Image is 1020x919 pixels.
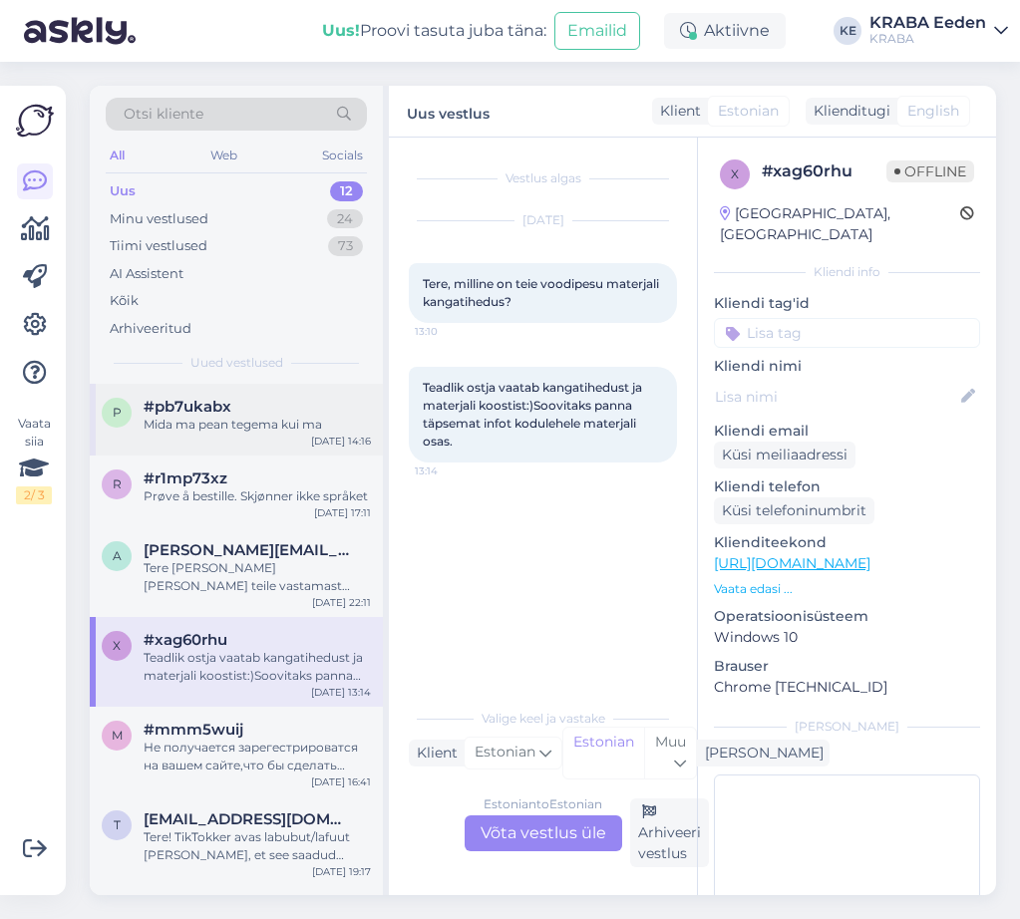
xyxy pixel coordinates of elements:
[697,743,824,764] div: [PERSON_NAME]
[144,810,351,828] span: thomaskristenk@gmail.com
[311,774,371,789] div: [DATE] 16:41
[206,143,241,168] div: Web
[16,415,52,504] div: Vaata siia
[762,159,886,183] div: # xag60rhu
[190,354,283,372] span: Uued vestlused
[714,748,980,768] p: Märkmed
[415,324,490,339] span: 13:10
[664,13,786,49] div: Aktiivne
[112,728,123,743] span: m
[731,166,739,181] span: x
[113,548,122,563] span: a
[144,469,227,487] span: #r1mp73xz
[886,160,974,182] span: Offline
[124,104,203,125] span: Otsi kliente
[110,291,139,311] div: Kõik
[806,101,890,122] div: Klienditugi
[144,541,351,559] span: allan.matt19@gmail.com
[714,580,980,598] p: Vaata edasi ...
[563,728,644,778] div: Estonian
[714,677,980,698] p: Chrome [TECHNICAL_ID]
[110,181,136,201] div: Uus
[714,554,870,572] a: [URL][DOMAIN_NAME]
[630,798,709,867] div: Arhiveeri vestlus
[327,209,363,229] div: 24
[311,685,371,700] div: [DATE] 13:14
[330,181,363,201] div: 12
[652,101,701,122] div: Klient
[415,463,490,478] span: 13:14
[322,21,360,40] b: Uus!
[312,595,371,610] div: [DATE] 22:11
[114,817,121,832] span: t
[475,742,535,764] span: Estonian
[714,318,980,348] input: Lisa tag
[113,405,122,420] span: p
[554,12,640,50] button: Emailid
[907,101,959,122] span: English
[714,532,980,553] p: Klienditeekond
[311,434,371,449] div: [DATE] 14:16
[144,487,371,505] div: Prøve å bestille. Skjønner ikke språket
[144,631,227,649] span: #xag60rhu
[106,143,129,168] div: All
[409,743,458,764] div: Klient
[144,828,371,864] div: Tere! TikTokker avas labubut/lafuut [PERSON_NAME], et see saadud Krabast. Kas võimalik ka see e-p...
[465,815,622,851] div: Võta vestlus üle
[312,864,371,879] div: [DATE] 19:17
[110,319,191,339] div: Arhiveeritud
[110,236,207,256] div: Tiimi vestlused
[655,733,686,751] span: Muu
[328,236,363,256] div: 73
[714,293,980,314] p: Kliendi tag'id
[714,442,855,468] div: Küsi meiliaadressi
[720,203,960,245] div: [GEOGRAPHIC_DATA], [GEOGRAPHIC_DATA]
[409,169,677,187] div: Vestlus algas
[714,656,980,677] p: Brauser
[144,721,243,739] span: #mmm5wuij
[714,476,980,497] p: Kliendi telefon
[322,19,546,43] div: Proovi tasuta juba täna:
[113,638,121,653] span: x
[16,486,52,504] div: 2 / 3
[714,718,980,736] div: [PERSON_NAME]
[869,31,986,47] div: KRABA
[144,416,371,434] div: Mida ma pean tegema kui ma
[318,143,367,168] div: Socials
[144,398,231,416] span: #pb7ukabx
[16,102,54,140] img: Askly Logo
[714,263,980,281] div: Kliendi info
[714,356,980,377] p: Kliendi nimi
[144,739,371,774] div: Не получается зарегестрироватся на вашем сайте,что бы сделать заказ
[834,17,861,45] div: KE
[869,15,1008,47] a: KRABA EedenKRABA
[423,380,645,449] span: Teadlik ostja vaatab kangatihedust ja materjali koostist:)Soovitaks panna täpsemat infot kodulehe...
[314,505,371,520] div: [DATE] 17:11
[407,98,490,125] label: Uus vestlus
[715,386,957,408] input: Lisa nimi
[110,209,208,229] div: Minu vestlused
[714,627,980,648] p: Windows 10
[714,497,874,524] div: Küsi telefoninumbrit
[409,211,677,229] div: [DATE]
[423,276,662,309] span: Tere, milline on teie voodipesu materjali kangatihedus?
[869,15,986,31] div: KRABA Eeden
[409,710,677,728] div: Valige keel ja vastake
[484,795,602,813] div: Estonian to Estonian
[113,476,122,491] span: r
[714,606,980,627] p: Operatsioonisüsteem
[144,559,371,595] div: Tere [PERSON_NAME] [PERSON_NAME] teile vastamast [GEOGRAPHIC_DATA] sepa turu noored müüjannad ma ...
[110,264,183,284] div: AI Assistent
[714,421,980,442] p: Kliendi email
[144,649,371,685] div: Teadlik ostja vaatab kangatihedust ja materjali koostist:)Soovitaks panna täpsemat infot kodulehe...
[718,101,779,122] span: Estonian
